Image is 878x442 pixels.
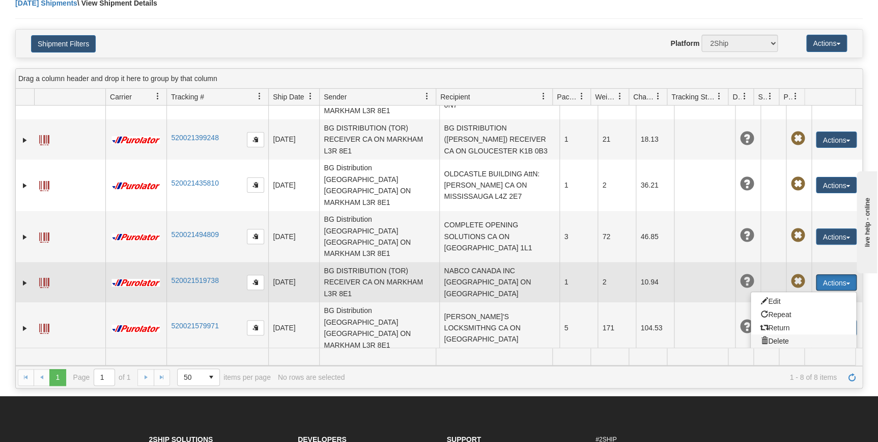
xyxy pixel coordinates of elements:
[598,160,636,211] td: 2
[783,92,792,102] span: Pickup Status
[598,119,636,159] td: 21
[171,230,218,239] a: 520021494809
[20,278,30,288] a: Expand
[49,369,66,385] span: Page 1
[751,321,856,334] a: Return
[171,92,204,102] span: Tracking #
[636,160,674,211] td: 36.21
[439,160,559,211] td: OLDCASTLE BUILDING AttN: [PERSON_NAME] CA ON MISSISSAUGA L4Z 2E7
[559,211,598,263] td: 3
[39,131,49,147] a: Label
[268,302,319,354] td: [DATE]
[171,276,218,284] a: 520021519738
[439,302,559,354] td: [PERSON_NAME]'S LOCKSMITHNG CA ON [GEOGRAPHIC_DATA]
[39,176,49,193] a: Label
[636,119,674,159] td: 18.13
[319,302,439,354] td: BG Distribution [GEOGRAPHIC_DATA] [GEOGRAPHIC_DATA] ON MARKHAM L3R 8E1
[806,35,847,52] button: Actions
[736,88,753,105] a: Delivery Status filter column settings
[171,134,218,142] a: 520021399248
[418,88,436,105] a: Sender filter column settings
[39,273,49,290] a: Label
[31,35,96,53] button: Shipment Filters
[149,88,166,105] a: Carrier filter column settings
[761,88,779,105] a: Shipment Issues filter column settings
[171,322,218,330] a: 520021579971
[247,229,264,244] button: Copy to clipboard
[559,262,598,302] td: 1
[758,92,767,102] span: Shipment Issues
[278,373,345,381] div: No rows are selected
[751,334,856,348] a: Delete shipment
[751,295,856,308] a: Edit
[302,88,319,105] a: Ship Date filter column settings
[751,308,856,321] a: Repeat
[598,211,636,263] td: 72
[790,132,805,146] span: Pickup Not Assigned
[203,369,219,385] span: select
[268,211,319,263] td: [DATE]
[740,320,754,334] span: Unknown
[855,169,877,273] iframe: chat widget
[439,211,559,263] td: COMPLETE OPENING SOLUTIONS CA ON [GEOGRAPHIC_DATA] 1L1
[247,132,264,147] button: Copy to clipboard
[20,232,30,242] a: Expand
[732,92,741,102] span: Delivery Status
[573,88,590,105] a: Packages filter column settings
[20,323,30,333] a: Expand
[247,320,264,335] button: Copy to clipboard
[177,369,220,386] span: Page sizes drop down
[440,92,470,102] span: Recipient
[247,275,264,290] button: Copy to clipboard
[595,92,616,102] span: Weight
[273,92,304,102] span: Ship Date
[740,132,754,146] span: Unknown
[740,177,754,191] span: Unknown
[633,92,655,102] span: Charge
[557,92,578,102] span: Packages
[110,325,162,332] img: 11 - Purolator
[8,9,94,16] div: live help - online
[39,228,49,244] a: Label
[268,160,319,211] td: [DATE]
[110,233,162,241] img: 11 - Purolator
[177,369,271,386] span: items per page
[636,211,674,263] td: 46.85
[790,228,805,243] span: Pickup Not Assigned
[439,119,559,159] td: BG DISTRIBUTION ([PERSON_NAME]) RECEIVER CA ON GLOUCESTER K1B 0B3
[268,262,319,302] td: [DATE]
[711,88,728,105] a: Tracking Status filter column settings
[110,136,162,144] img: 11 - Purolator
[816,228,857,245] button: Actions
[171,179,218,187] a: 520021435810
[319,119,439,159] td: BG DISTRIBUTION (TOR) RECEIVER CA ON MARKHAM L3R 8E1
[787,88,804,105] a: Pickup Status filter column settings
[110,279,162,287] img: 11 - Purolator
[844,369,860,385] a: Refresh
[319,160,439,211] td: BG Distribution [GEOGRAPHIC_DATA] [GEOGRAPHIC_DATA] ON MARKHAM L3R 8E1
[816,132,857,148] button: Actions
[20,135,30,145] a: Expand
[110,182,162,190] img: 11 - Purolator
[751,348,856,361] a: Track
[73,369,131,386] span: Page of 1
[670,38,699,48] label: Platform
[559,160,598,211] td: 1
[636,302,674,354] td: 104.53
[636,262,674,302] td: 10.94
[790,177,805,191] span: Pickup Not Assigned
[559,302,598,354] td: 5
[598,262,636,302] td: 2
[16,69,862,89] div: grid grouping header
[324,92,347,102] span: Sender
[535,88,552,105] a: Recipient filter column settings
[439,262,559,302] td: NABCO CANADA INC [GEOGRAPHIC_DATA] ON [GEOGRAPHIC_DATA]
[251,88,268,105] a: Tracking # filter column settings
[20,180,30,191] a: Expand
[184,372,197,382] span: 50
[110,92,132,102] span: Carrier
[39,319,49,335] a: Label
[319,211,439,263] td: BG Distribution [GEOGRAPHIC_DATA] [GEOGRAPHIC_DATA] ON MARKHAM L3R 8E1
[319,262,439,302] td: BG DISTRIBUTION (TOR) RECEIVER CA ON MARKHAM L3R 8E1
[671,92,716,102] span: Tracking Status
